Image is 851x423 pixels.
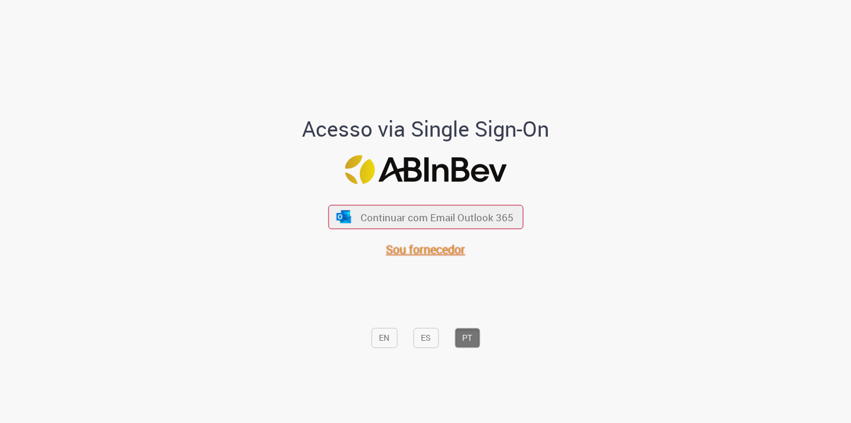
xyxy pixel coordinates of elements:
[413,328,439,348] button: ES
[454,328,480,348] button: PT
[336,211,352,223] img: ícone Azure/Microsoft 360
[386,242,465,258] a: Sou fornecedor
[371,328,397,348] button: EN
[360,210,514,224] span: Continuar com Email Outlook 365
[262,117,590,141] h1: Acesso via Single Sign-On
[345,155,506,184] img: Logo ABInBev
[328,205,523,229] button: ícone Azure/Microsoft 360 Continuar com Email Outlook 365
